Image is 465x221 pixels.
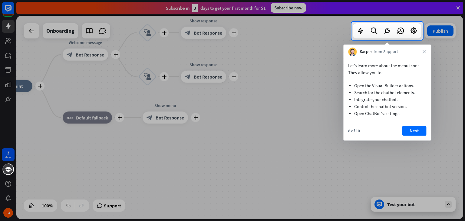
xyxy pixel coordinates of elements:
li: Open ChatBot’s settings. [354,110,420,117]
button: Open LiveChat chat widget [5,2,23,21]
li: Integrate your chatbot. [354,96,420,103]
span: from Support [374,49,398,55]
button: Next [402,126,426,136]
div: 8 of 10 [348,128,360,134]
li: Control the chatbot version. [354,103,420,110]
span: Kacper [360,49,372,55]
li: Open the Visual Builder actions. [354,82,420,89]
li: Search for the chatbot elements. [354,89,420,96]
p: Let’s learn more about the menu icons. They allow you to: [348,62,426,76]
i: close [423,50,426,54]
